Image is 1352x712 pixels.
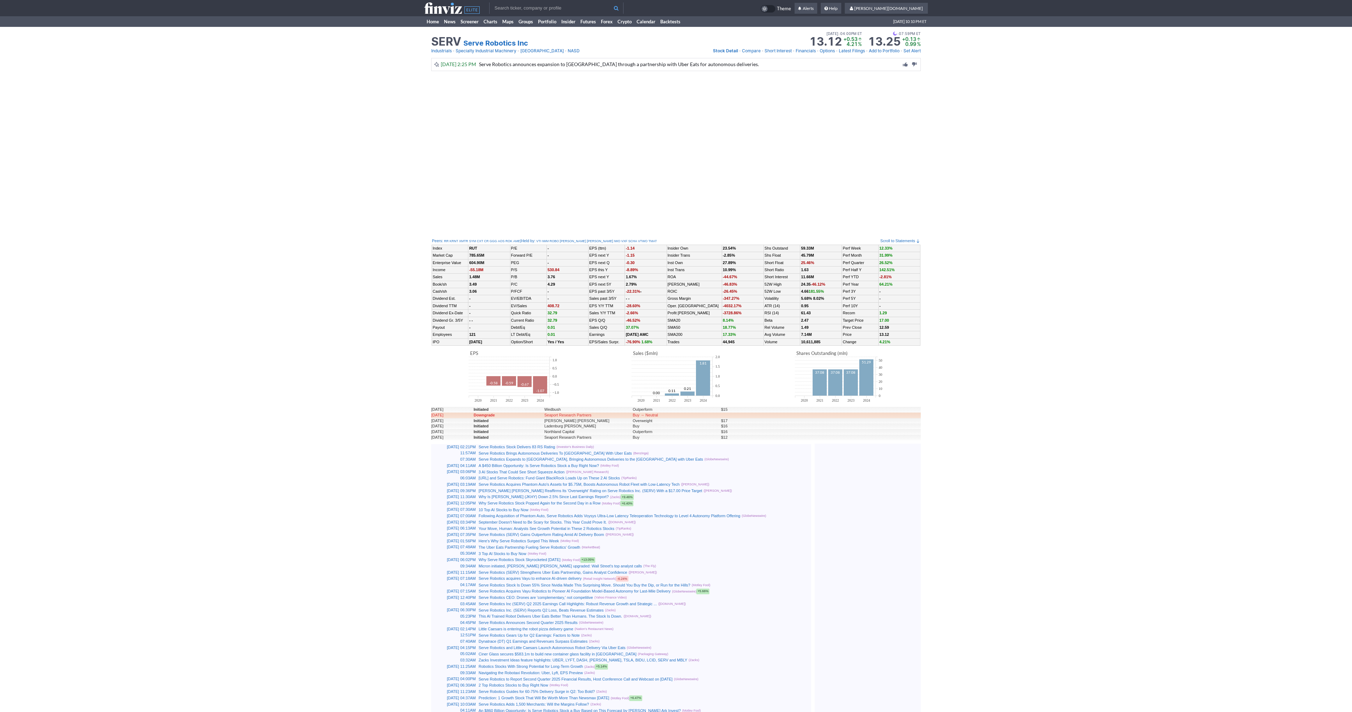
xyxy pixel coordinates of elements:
span: % [858,41,862,47]
a: Serve Robotics Adds 1,500 Merchants: Will the Margins Follow? [479,702,589,706]
b: 121 [469,332,475,337]
span: • [739,47,741,54]
a: Target Price [843,318,864,322]
td: Perf YTD [842,274,878,281]
a: News [441,16,458,27]
a: Alerts [795,3,817,14]
span: • [761,47,764,54]
strong: 13.25 [868,36,901,47]
a: Serve Robotics and Little Caesars Launch Autonomous Robot Delivery Via Uber Eats [479,646,626,650]
a: TMAT [649,239,657,244]
td: 52W Low [763,288,800,295]
img: nic2x2.gif [431,403,673,407]
span: -8.89% [626,268,638,272]
td: EPS next Y [589,274,625,281]
a: Serve Robotics Acquires Phantom Auto's Assets for $5.75M, Boosts Autonomous Robot Fleet with Low-... [479,482,680,486]
b: - [469,311,470,315]
b: - [548,261,549,265]
td: Perf Week [842,245,878,252]
a: Recom [843,311,855,315]
a: Serve Robotics Inc. (SERV) Reports Q2 Loss, Beats Revenue Estimates [479,608,604,612]
a: Serve Robotics acquires Vayu to enhance AI-driven delivery [479,576,581,580]
a: CXT [477,239,483,244]
td: Inst Own [667,259,722,266]
a: Maps [500,16,516,27]
b: 785.65M [469,253,484,257]
td: EPS next Q [589,259,625,266]
b: 4.29 [548,282,555,286]
td: Perf 10Y [842,302,878,309]
b: - [469,304,470,308]
td: Oper. [GEOGRAPHIC_DATA] [667,302,722,309]
a: Compare [742,47,761,54]
span: -46.52% [626,318,640,322]
a: Specialty Industrial Machinery [456,47,516,54]
a: CR [484,239,488,244]
a: The Uber Eats Partnership Fueling Serve Robotics' Growth [479,545,580,549]
td: P/S [510,266,546,273]
small: - - [626,296,629,300]
a: [URL] and Serve Robotics: Fund Giant BlackRock Loads Up on These 2 AI Stocks [479,476,620,480]
b: 59.33M [801,246,814,250]
a: 25.46% [801,261,814,265]
small: - [626,289,642,293]
a: Short Interest [765,275,788,279]
span: -2.81% [879,275,892,279]
b: 12.59 [879,325,889,329]
b: 23.54% [723,246,736,250]
span: 0.99 [905,41,916,47]
span: • [866,47,868,54]
td: Price [842,331,878,338]
span: [PERSON_NAME][DOMAIN_NAME] [854,6,923,11]
b: 0.95 [801,304,808,308]
b: 1.63 [801,268,808,272]
td: Payout [432,324,468,331]
td: EPS next 5Y [589,281,625,288]
a: 11.66M [801,275,814,279]
td: ATR (14) [763,302,800,309]
b: 1.48M [469,275,480,279]
span: 530.84 [548,268,560,272]
span: 31.99% [879,253,892,257]
a: NASD [568,47,580,54]
a: Serve Robotics Stock Delivers 83 RS Rating [479,445,555,449]
span: • [836,47,838,54]
a: Serve Robotics Gears Up for Q2 Earnings: Factors to Note [479,633,580,637]
td: Insider Own [667,245,722,252]
span: 1.29 [879,311,887,315]
a: 3 Top AI Stocks to Buy Now [479,551,526,556]
td: EPS (ttm) [589,245,625,252]
span: -46.12% [811,282,825,286]
a: ROK [505,239,513,244]
a: Serve Robotics Announces Second Quarter 2025 Results [479,620,578,625]
span: Theme [777,5,791,13]
span: -28.60% [626,304,640,308]
a: Earnings [589,332,604,337]
span: -26.45% [723,289,737,293]
b: - [469,296,470,300]
a: Futures [578,16,598,27]
td: Shs Float [763,252,800,259]
b: 3.06 [469,289,476,293]
span: • [792,47,795,54]
a: Help [821,3,841,14]
a: IWO [614,239,620,244]
a: Navigating the Robotaxi Revolution: Uber, Lyft, EPS Preview [479,671,583,675]
a: Short Float [765,261,784,265]
td: Sales Y/Y TTM [589,310,625,317]
span: 8.14% [723,318,734,322]
span: • [452,47,455,54]
b: 1.67% [626,275,637,279]
td: Perf Year [842,281,878,288]
span: -2.66% [626,311,638,315]
a: September Doesn't Need to Be Scary for Stocks. This Year Could Prove It. [479,520,607,524]
td: SMA50 [667,324,722,331]
b: 4.66 [801,289,824,293]
span: -46.83% [723,282,737,286]
a: Dynatrace (DT) Q1 Earnings and Revenues Surpass Estimates [479,639,587,643]
a: VTWO [638,239,648,244]
td: [PERSON_NAME] [667,281,722,288]
td: Dividend TTM [432,302,468,309]
td: Avg Volume [763,331,800,338]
